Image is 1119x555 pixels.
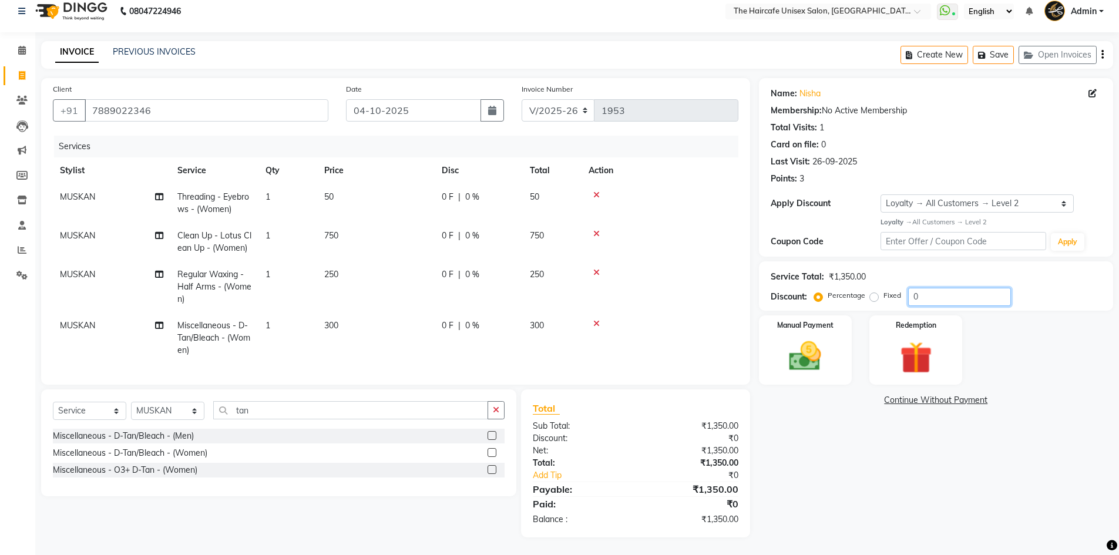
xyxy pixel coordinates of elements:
span: | [458,230,461,242]
span: 0 F [442,191,453,203]
div: Services [54,136,747,157]
div: ₹1,350.00 [636,445,747,457]
div: 1 [819,122,824,134]
div: ₹0 [654,469,747,482]
span: 1 [266,320,270,331]
div: Apply Discount [771,197,881,210]
span: MUSKAN [60,230,95,241]
a: Add Tip [524,469,654,482]
th: Disc [435,157,523,184]
th: Price [317,157,435,184]
a: Continue Without Payment [761,394,1111,406]
div: ₹1,350.00 [636,457,747,469]
span: MUSKAN [60,269,95,280]
span: 0 % [465,191,479,203]
div: 0 [821,139,826,151]
a: PREVIOUS INVOICES [113,46,196,57]
span: 0 F [442,268,453,281]
span: 250 [530,269,544,280]
th: Qty [258,157,317,184]
span: MUSKAN [60,320,95,331]
span: 1 [266,269,270,280]
label: Invoice Number [522,84,573,95]
span: 0 F [442,230,453,242]
div: Discount: [771,291,807,303]
input: Search or Scan [213,401,488,419]
div: ₹0 [636,497,747,511]
div: Last Visit: [771,156,810,168]
input: Enter Offer / Coupon Code [881,232,1046,250]
div: Paid: [524,497,636,511]
span: 0 % [465,319,479,332]
button: Open Invoices [1019,46,1097,64]
label: Date [346,84,362,95]
div: ₹1,350.00 [636,513,747,526]
span: 750 [324,230,338,241]
img: _gift.svg [890,338,942,378]
div: Miscellaneous - D-Tan/Bleach - (Women) [53,447,207,459]
div: Miscellaneous - D-Tan/Bleach - (Men) [53,430,194,442]
span: Clean Up - Lotus Clean Up - (Women) [177,230,251,253]
strong: Loyalty → [881,218,912,226]
div: No Active Membership [771,105,1101,117]
button: +91 [53,99,86,122]
div: Membership: [771,105,822,117]
div: Coupon Code [771,236,881,248]
th: Total [523,157,582,184]
div: 3 [799,173,804,185]
span: Threading - Eyebrows - (Women) [177,191,249,214]
div: Name: [771,88,797,100]
div: Payable: [524,482,636,496]
input: Search by Name/Mobile/Email/Code [85,99,328,122]
span: 50 [530,191,539,202]
div: Total: [524,457,636,469]
label: Redemption [896,320,936,331]
img: _cash.svg [779,338,831,375]
label: Fixed [883,290,901,301]
div: All Customers → Level 2 [881,217,1101,227]
label: Percentage [828,290,865,301]
th: Stylist [53,157,170,184]
span: 300 [324,320,338,331]
button: Save [973,46,1014,64]
button: Create New [900,46,968,64]
button: Apply [1051,233,1084,251]
span: 300 [530,320,544,331]
span: 0 % [465,268,479,281]
label: Client [53,84,72,95]
span: 50 [324,191,334,202]
div: Balance : [524,513,636,526]
div: ₹1,350.00 [829,271,866,283]
span: Miscellaneous - D-Tan/Bleach - (Women) [177,320,250,355]
div: ₹1,350.00 [636,482,747,496]
div: 26-09-2025 [812,156,857,168]
div: ₹1,350.00 [636,420,747,432]
span: 1 [266,230,270,241]
span: 250 [324,269,338,280]
div: Card on file: [771,139,819,151]
div: Points: [771,173,797,185]
th: Action [582,157,738,184]
div: Service Total: [771,271,824,283]
span: | [458,319,461,332]
img: Admin [1044,1,1065,21]
span: 750 [530,230,544,241]
span: 0 F [442,319,453,332]
div: ₹0 [636,432,747,445]
div: Total Visits: [771,122,817,134]
a: Nisha [799,88,821,100]
span: Regular Waxing - Half Arms - (Women) [177,269,251,304]
div: Miscellaneous - O3+ D-Tan - (Women) [53,464,197,476]
span: Admin [1071,5,1097,18]
span: 1 [266,191,270,202]
th: Service [170,157,258,184]
span: Total [533,402,560,415]
a: INVOICE [55,42,99,63]
span: | [458,268,461,281]
div: Net: [524,445,636,457]
label: Manual Payment [777,320,834,331]
span: MUSKAN [60,191,95,202]
span: 0 % [465,230,479,242]
div: Discount: [524,432,636,445]
div: Sub Total: [524,420,636,432]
